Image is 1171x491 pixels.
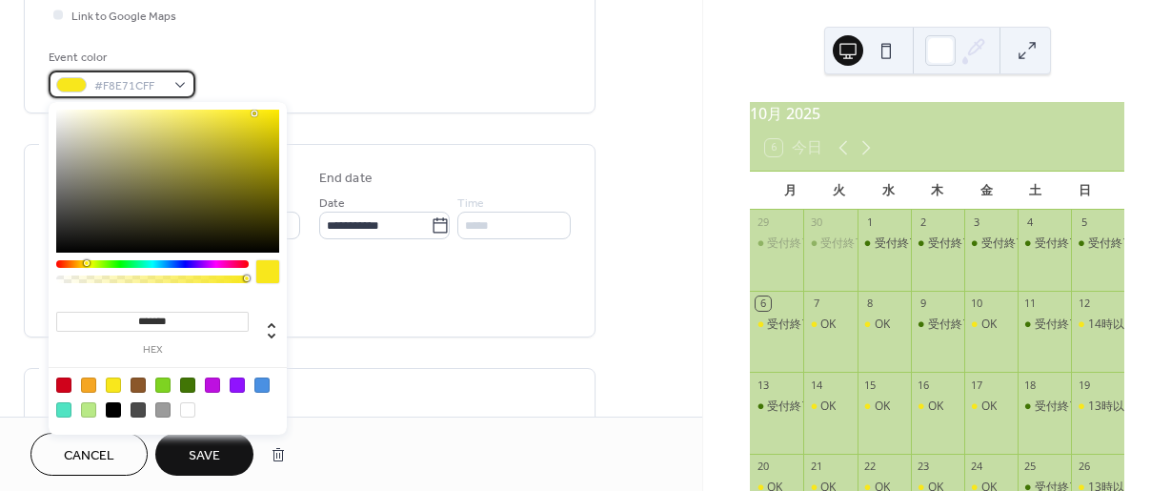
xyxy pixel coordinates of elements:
button: Save [155,433,253,476]
div: 水 [863,172,913,210]
div: OK [803,399,857,415]
div: 19 [1077,378,1091,392]
div: OK [803,317,857,333]
div: 13時以降OK [1071,399,1124,415]
div: #8B572A [131,378,146,393]
div: 受付終了 [1018,235,1071,252]
div: 受付終了 [767,235,813,252]
div: 5 [1077,215,1091,230]
div: 受付終了 [928,235,974,252]
div: 受付終了 [750,235,803,252]
div: 20 [756,460,770,474]
div: 受付終了 [1088,235,1134,252]
div: 16 [917,378,931,392]
div: 12 [1077,297,1091,311]
span: Save [189,446,220,466]
div: 木 [913,172,962,210]
div: OK [964,317,1018,333]
div: 17 [970,378,984,392]
label: hex [56,345,249,356]
div: 受付終了 [767,317,813,333]
div: 14 [809,378,823,392]
div: 受付終了 [767,399,813,415]
div: #4A4A4A [131,402,146,418]
div: OK [981,399,997,415]
div: #BD10E0 [205,378,220,393]
div: #50E3C2 [56,402,71,418]
div: 日 [1060,172,1109,210]
div: #417505 [180,378,195,393]
div: 30 [809,215,823,230]
div: #9B9B9B [155,402,171,418]
div: 受付終了 [964,235,1018,252]
div: End date [319,169,373,189]
div: Event color [49,48,192,68]
div: 11 [1023,297,1038,311]
div: 受付終了 [875,235,920,252]
div: OK [928,399,943,415]
div: 26 [1077,460,1091,474]
div: 1 [863,215,878,230]
div: 受付終了 [911,235,964,252]
div: 火 [815,172,864,210]
div: 受付終了 [750,317,803,333]
div: 13時以降OK [1088,399,1151,415]
div: OK [911,399,964,415]
div: #000000 [106,402,121,418]
div: 受付終了 [803,235,857,252]
div: 7 [809,297,823,311]
div: 14時以降OK [1071,317,1124,333]
div: 10 [970,297,984,311]
div: #7ED321 [155,378,171,393]
div: #9013FE [230,378,245,393]
div: OK [820,399,836,415]
div: OK [875,317,890,333]
div: 10月 2025 [750,102,1124,125]
div: #B8E986 [81,402,96,418]
div: OK [858,399,911,415]
div: 4 [1023,215,1038,230]
div: OK [964,399,1018,415]
div: 受付終了 [928,317,974,333]
div: 3 [970,215,984,230]
div: 受付終了 [1018,399,1071,415]
div: 21 [809,460,823,474]
div: 受付終了 [1035,235,1080,252]
div: 8 [863,297,878,311]
div: OK [858,317,911,333]
div: 金 [961,172,1011,210]
div: 受付終了 [911,317,964,333]
div: 土 [1011,172,1060,210]
div: 13 [756,378,770,392]
div: 月 [765,172,815,210]
div: #D0021B [56,378,71,393]
div: #F8E71C [106,378,121,393]
div: 25 [1023,460,1038,474]
div: 9 [917,297,931,311]
div: 受付終了 [820,235,866,252]
div: 23 [917,460,931,474]
span: Link to Google Maps [71,7,176,27]
button: Cancel [30,433,148,476]
div: 受付終了 [1071,235,1124,252]
div: 29 [756,215,770,230]
div: 受付終了 [1018,317,1071,333]
span: #F8E71CFF [94,76,165,96]
span: Cancel [64,446,114,466]
div: 受付終了 [1035,317,1080,333]
div: 受付終了 [858,235,911,252]
div: 受付終了 [1035,399,1080,415]
div: OK [820,317,836,333]
div: 受付終了 [981,235,1027,252]
div: 24 [970,460,984,474]
div: 2 [917,215,931,230]
div: 受付終了 [750,399,803,415]
div: OK [981,317,997,333]
div: 18 [1023,378,1038,392]
div: #F5A623 [81,378,96,393]
div: 6 [756,297,770,311]
div: #FFFFFF [180,402,195,418]
div: 14時以降OK [1088,317,1151,333]
div: #4A90E2 [254,378,270,393]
